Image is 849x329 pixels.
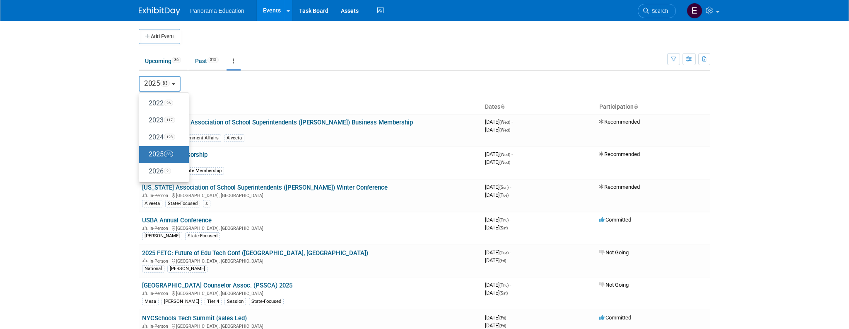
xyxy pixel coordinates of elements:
span: - [510,249,511,256]
span: [DATE] [485,314,509,321]
span: (Wed) [499,160,510,165]
img: In-Person Event [142,258,147,263]
span: - [511,119,513,125]
div: State-Focused [165,200,200,207]
label: 2025 [143,148,181,161]
span: [DATE] [485,322,506,329]
span: (Sat) [499,226,508,230]
span: (Fri) [499,258,506,263]
span: [DATE] [485,257,506,263]
div: [PERSON_NAME] [162,298,202,305]
div: Alveeta [142,200,162,207]
div: [GEOGRAPHIC_DATA], [GEOGRAPHIC_DATA] [142,257,478,264]
span: In-Person [150,258,171,264]
span: [DATE] [485,282,511,288]
span: [DATE] [485,224,508,231]
label: 2023 [143,114,181,127]
span: (Tue) [499,193,509,197]
th: Dates [482,100,596,114]
span: (Wed) [499,152,510,157]
span: - [507,314,509,321]
div: [GEOGRAPHIC_DATA], [GEOGRAPHIC_DATA] [142,192,478,198]
label: 2024 [143,131,181,144]
span: In-Person [150,226,171,231]
div: [PERSON_NAME] [142,232,182,240]
span: Recommended [599,151,640,157]
span: Committed [599,314,631,321]
div: [PERSON_NAME] [167,265,207,273]
span: 2 [164,168,171,174]
span: [DATE] [485,217,511,223]
div: [GEOGRAPHIC_DATA], [GEOGRAPHIC_DATA] [142,290,478,296]
img: ExhibitDay [139,7,180,15]
div: National [142,265,164,273]
div: Session [224,298,246,305]
span: (Sat) [499,291,508,295]
div: Mesa [142,298,159,305]
span: [DATE] [485,290,508,296]
span: - [511,151,513,157]
span: In-Person [150,324,171,329]
span: 26 [164,100,173,106]
span: (Thu) [499,218,509,222]
a: Search [638,4,676,18]
div: Tier 4 [205,298,222,305]
span: 315 [207,57,219,63]
div: [GEOGRAPHIC_DATA], [GEOGRAPHIC_DATA] [142,224,478,231]
span: [DATE] [485,192,509,198]
span: 83 [160,80,170,87]
span: Panorama Education [190,7,244,14]
a: Past315 [189,53,225,69]
a: Sort by Start Date [500,103,504,110]
span: 117 [164,117,175,123]
div: s [203,200,210,207]
button: 202583 [139,76,181,92]
span: In-Person [150,291,171,296]
a: 2025 FETC: Future of Edu Tech Conf ([GEOGRAPHIC_DATA], [GEOGRAPHIC_DATA]) [142,249,368,257]
div: Affiliate Membership [176,167,224,175]
span: 83 [164,151,173,157]
span: Recommended [599,119,640,125]
span: [DATE] [485,151,513,157]
span: [DATE] [485,119,513,125]
span: [DATE] [485,249,511,256]
span: (Sun) [499,185,509,190]
span: Not Going [599,282,629,288]
span: [DATE] [485,184,511,190]
div: State-Focused [185,232,220,240]
a: [US_STATE] Association of School Superintendents ([PERSON_NAME]) Winter Conference [142,184,388,191]
img: In-Person Event [142,291,147,295]
label: 2022 [143,97,181,110]
img: In-Person Event [142,193,147,197]
div: State-Focused [249,298,284,305]
a: Upcoming36 [139,53,187,69]
a: 2025 [US_STATE] Association of School Superintendents ([PERSON_NAME]) Business Membership [142,119,413,126]
span: 123 [164,134,175,140]
button: Add Event [139,29,180,44]
span: (Thu) [499,283,509,288]
span: (Fri) [499,324,506,328]
span: (Fri) [499,316,506,320]
span: [DATE] [485,159,510,165]
img: In-Person Event [142,324,147,328]
img: External Events Calendar [687,3,702,19]
span: (Wed) [499,128,510,132]
span: - [510,184,511,190]
span: Committed [599,217,631,223]
th: Participation [596,100,710,114]
a: [GEOGRAPHIC_DATA] Counselor Assoc. (PSSCA) 2025 [142,282,292,289]
span: (Wed) [499,120,510,124]
span: - [510,217,511,223]
span: [DATE] [485,127,510,133]
span: Search [649,8,668,14]
span: (Tue) [499,251,509,255]
a: USBA Annual Conference [142,217,212,224]
span: 36 [172,57,181,63]
a: Sort by Participation Type [634,103,638,110]
div: Government Affairs [176,134,221,142]
label: 2026 [143,165,181,178]
span: Not Going [599,249,629,256]
span: Recommended [599,184,640,190]
span: - [510,282,511,288]
a: NYCSchools Tech Summit (sales Led) [142,314,247,322]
